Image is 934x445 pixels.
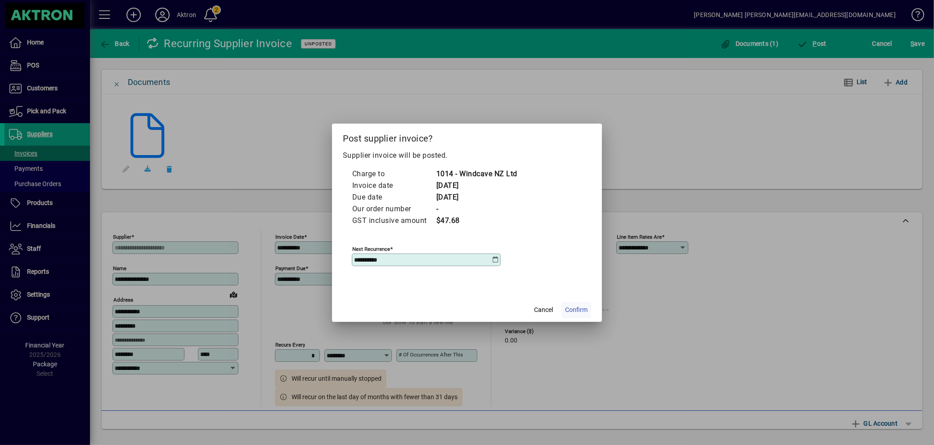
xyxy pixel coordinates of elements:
[332,124,602,150] h2: Post supplier invoice?
[436,180,517,191] td: [DATE]
[565,305,588,315] span: Confirm
[436,203,517,215] td: -
[529,302,558,318] button: Cancel
[352,215,436,227] td: GST inclusive amount
[352,245,390,252] mat-label: Next recurrence
[352,203,436,215] td: Our order number
[534,305,553,315] span: Cancel
[436,215,517,227] td: $47.68
[436,191,517,203] td: [DATE]
[436,168,517,180] td: 1014 - Windcave NZ Ltd
[352,180,436,191] td: Invoice date
[561,302,591,318] button: Confirm
[343,150,591,161] p: Supplier invoice will be posted.
[352,191,436,203] td: Due date
[352,168,436,180] td: Charge to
